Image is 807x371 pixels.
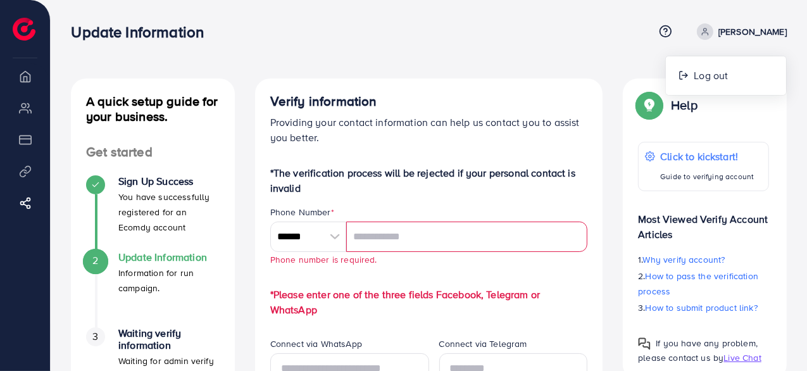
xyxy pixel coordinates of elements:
[71,94,235,124] h4: A quick setup guide for your business.
[646,301,758,314] span: How to submit product link?
[270,253,377,265] small: Phone number is required.
[92,329,98,344] span: 3
[71,144,235,160] h4: Get started
[13,18,35,41] img: logo
[71,175,235,251] li: Sign Up Success
[92,253,98,268] span: 2
[118,251,220,263] h4: Update Information
[439,337,527,350] label: Connect via Telegram
[71,251,235,327] li: Update Information
[270,206,334,218] label: Phone Number
[638,201,769,242] p: Most Viewed Verify Account Articles
[270,94,588,110] h4: Verify information
[638,270,758,298] span: How to pass the verification process
[723,351,761,364] span: Live Chat
[660,149,754,164] p: Click to kickstart!
[638,252,769,267] p: 1.
[643,253,725,266] span: Why verify account?
[270,287,588,317] p: *Please enter one of the three fields Facebook, Telegram or WhatsApp
[638,94,661,116] img: Popup guide
[692,23,787,40] a: [PERSON_NAME]
[694,68,728,83] span: Log out
[671,97,698,113] p: Help
[718,24,787,39] p: [PERSON_NAME]
[753,314,798,362] iframe: Chat
[118,327,220,351] h4: Waiting verify information
[71,23,214,41] h3: Update Information
[270,115,588,145] p: Providing your contact information can help us contact you to assist you better.
[270,165,588,196] p: *The verification process will be rejected if your personal contact is invalid
[638,337,758,364] span: If you have any problem, please contact us by
[660,169,754,184] p: Guide to verifying account
[638,337,651,350] img: Popup guide
[638,300,769,315] p: 3.
[270,337,362,350] label: Connect via WhatsApp
[665,56,787,96] ul: [PERSON_NAME]
[118,175,220,187] h4: Sign Up Success
[118,265,220,296] p: Information for run campaign.
[638,268,769,299] p: 2.
[118,189,220,235] p: You have successfully registered for an Ecomdy account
